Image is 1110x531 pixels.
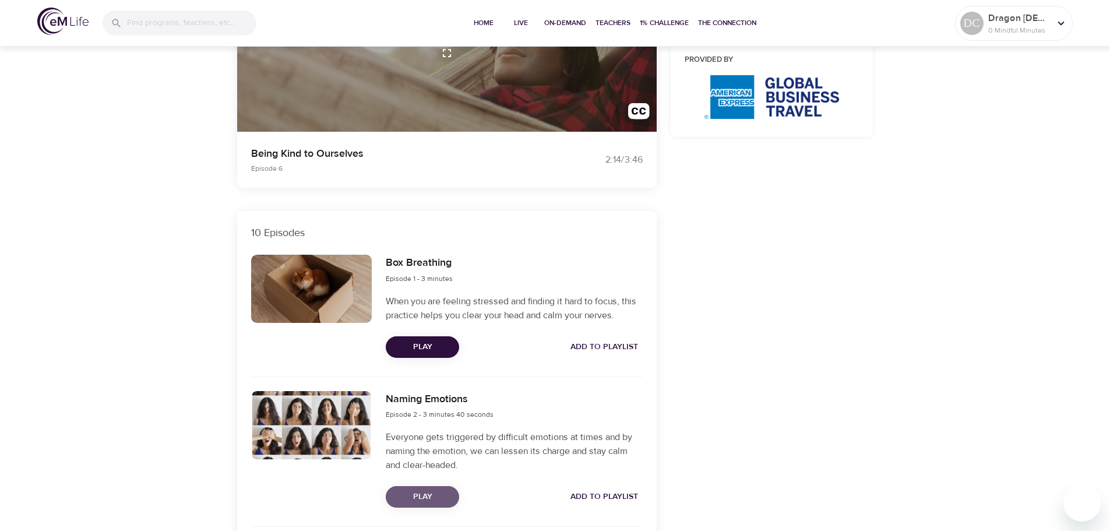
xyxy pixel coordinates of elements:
[685,54,859,66] h6: Provided by
[386,430,642,472] p: Everyone gets triggered by difficult emotions at times and by naming the emotion, we can lessen i...
[566,486,643,508] button: Add to Playlist
[470,17,498,29] span: Home
[698,17,756,29] span: The Connection
[988,11,1050,25] p: Dragon [DEMOGRAPHIC_DATA]
[960,12,984,35] div: DC
[570,340,638,354] span: Add to Playlist
[595,17,630,29] span: Teachers
[386,274,453,283] span: Episode 1 - 3 minutes
[386,410,494,419] span: Episode 2 - 3 minutes 40 seconds
[555,153,643,167] div: 2:14 / 3:46
[386,255,453,272] h6: Box Breathing
[395,340,450,354] span: Play
[640,17,689,29] span: 1% Challenge
[386,486,459,508] button: Play
[1063,484,1101,522] iframe: Button to launch messaging window
[251,163,541,174] p: Episode 6
[544,17,586,29] span: On-Demand
[988,25,1050,36] p: 0 Mindful Minutes
[127,10,256,36] input: Find programs, teachers, etc...
[570,490,638,504] span: Add to Playlist
[507,17,535,29] span: Live
[386,294,642,322] p: When you are feeling stressed and finding it hard to focus, this practice helps you clear your he...
[395,490,450,504] span: Play
[251,225,643,241] p: 10 Episodes
[628,103,650,125] img: open_caption.svg
[566,336,643,358] button: Add to Playlist
[37,8,89,35] img: logo
[386,336,459,358] button: Play
[621,96,657,132] button: Transcript/Closed Captions (c)
[251,146,541,161] p: Being Kind to Ourselves
[704,75,839,119] img: AmEx%20GBT%20logo.png
[386,391,494,408] h6: Naming Emotions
